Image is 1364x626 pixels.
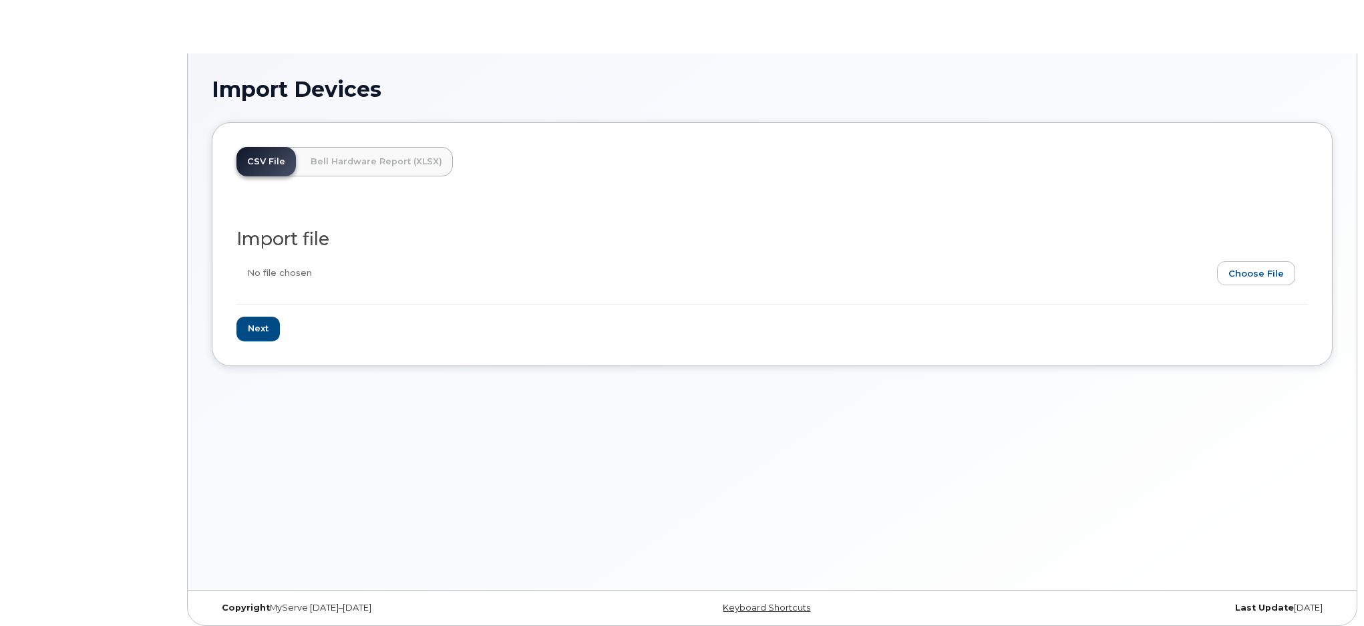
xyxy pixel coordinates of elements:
strong: Copyright [222,603,270,613]
h1: Import Devices [212,77,1333,101]
strong: Last Update [1235,603,1294,613]
div: MyServe [DATE]–[DATE] [212,603,585,613]
a: CSV File [236,147,296,176]
a: Keyboard Shortcuts [723,603,810,613]
h2: Import file [236,229,1308,249]
div: [DATE] [959,603,1333,613]
input: Next [236,317,280,341]
a: Bell Hardware Report (XLSX) [300,147,453,176]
